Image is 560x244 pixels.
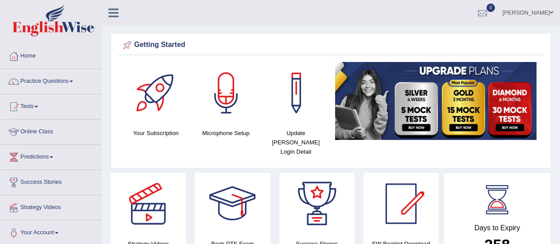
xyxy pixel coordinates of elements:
span: 0 [487,4,495,12]
a: Practice Questions [0,69,101,91]
h4: Update [PERSON_NAME] Login Detail [265,128,326,156]
a: Tests [0,94,101,116]
div: Getting Started [121,39,541,52]
h4: Days to Expiry [453,224,541,232]
h4: Your Subscription [125,128,186,138]
img: small5.jpg [335,62,537,140]
a: Home [0,44,101,66]
a: Your Account [0,221,101,243]
h4: Microphone Setup [195,128,256,138]
a: Strategy Videos [0,195,101,217]
a: Predictions [0,145,101,167]
a: Success Stories [0,170,101,192]
a: Online Class [0,120,101,142]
